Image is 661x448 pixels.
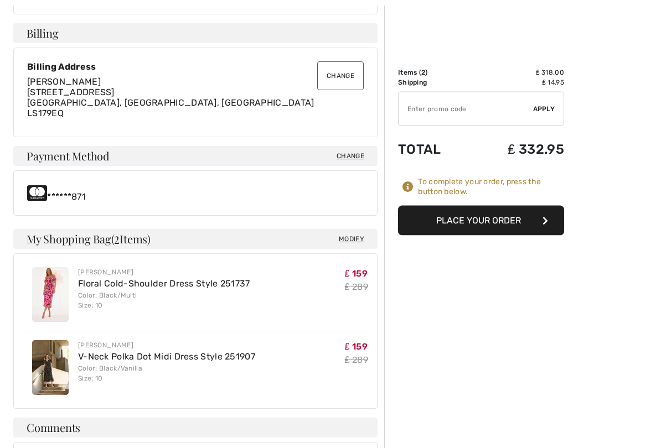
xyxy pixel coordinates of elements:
img: V-Neck Polka Dot Midi Dress Style 251907 [32,341,69,395]
div: [PERSON_NAME] [78,341,255,351]
span: Change [337,152,364,162]
td: Items ( ) [398,67,470,77]
span: 2 [114,231,120,246]
div: Billing Address [27,62,364,72]
span: ( Items) [111,232,151,247]
h4: Comments [13,418,378,438]
img: Floral Cold-Shoulder Dress Style 251737 [32,268,69,322]
span: Billing [27,28,58,39]
span: Apply [533,104,555,114]
span: Payment Method [27,151,110,162]
a: V-Neck Polka Dot Midi Dress Style 251907 [78,352,255,362]
td: ₤ 332.95 [470,131,564,168]
span: [PERSON_NAME] [27,77,101,87]
td: Total [398,131,470,168]
s: ₤ 289 [345,282,368,293]
div: [PERSON_NAME] [78,268,250,278]
span: ₤ 159 [345,269,368,279]
a: Floral Cold-Shoulder Dress Style 251737 [78,279,250,289]
h4: My Shopping Bag [13,230,378,249]
span: ₤ 159 [345,342,368,352]
td: ₤ 318.00 [470,67,564,77]
td: ₤ 14.95 [470,77,564,87]
input: Promo code [399,92,533,126]
span: 2 [421,69,425,76]
td: Shipping [398,77,470,87]
button: Place Your Order [398,206,564,236]
s: ₤ 289 [345,355,368,366]
button: Change [317,62,364,91]
div: Color: Black/Multi Size: 10 [78,291,250,311]
span: [STREET_ADDRESS] [GEOGRAPHIC_DATA], [GEOGRAPHIC_DATA], [GEOGRAPHIC_DATA] LS179EQ [27,87,314,119]
div: To complete your order, press the button below. [418,177,564,197]
span: Modify [339,234,364,245]
div: Color: Black/Vanilla Size: 10 [78,364,255,384]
